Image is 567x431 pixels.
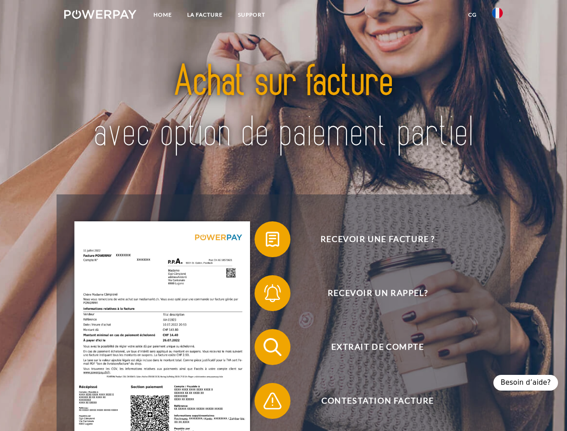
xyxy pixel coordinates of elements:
span: Recevoir un rappel? [268,275,488,311]
img: qb_warning.svg [261,390,284,412]
a: CG [461,7,484,23]
img: title-powerpay_fr.svg [86,43,481,172]
button: Recevoir un rappel? [255,275,488,311]
a: LA FACTURE [180,7,230,23]
img: qb_bill.svg [261,228,284,251]
img: qb_search.svg [261,336,284,358]
button: Recevoir une facture ? [255,221,488,257]
img: fr [492,8,503,18]
a: Support [230,7,273,23]
button: Extrait de compte [255,329,488,365]
span: Recevoir une facture ? [268,221,488,257]
a: Home [146,7,180,23]
div: Besoin d’aide? [493,375,558,391]
span: Contestation Facture [268,383,488,419]
img: qb_bell.svg [261,282,284,304]
img: logo-powerpay-white.svg [64,10,136,19]
button: Contestation Facture [255,383,488,419]
span: Extrait de compte [268,329,488,365]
